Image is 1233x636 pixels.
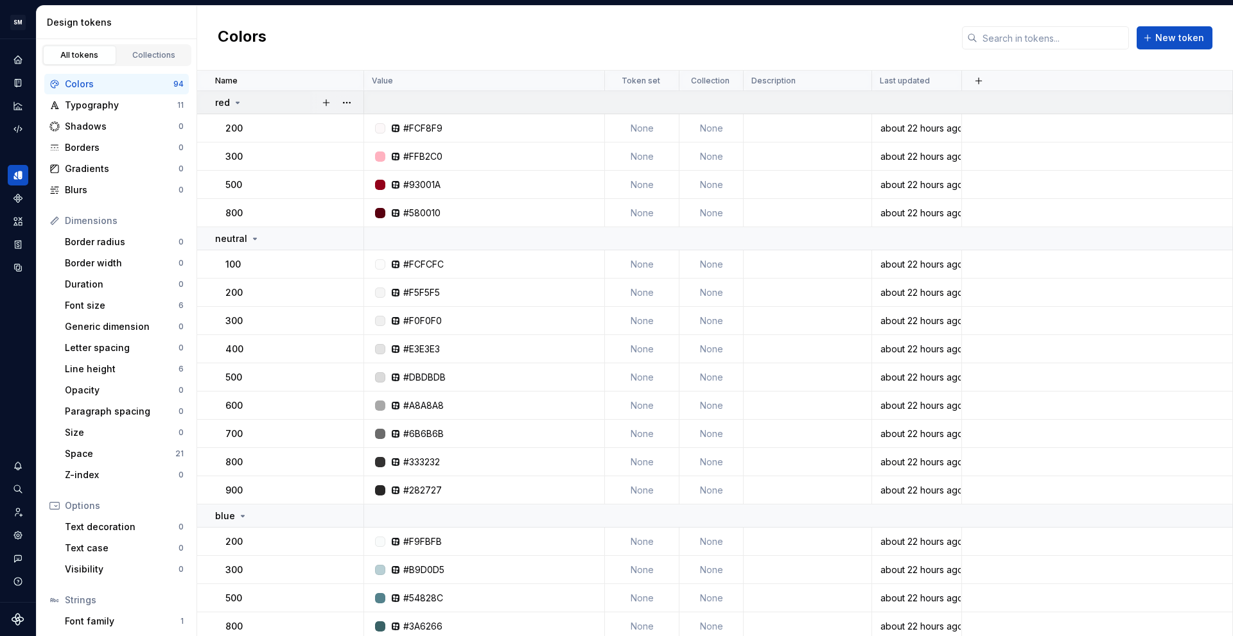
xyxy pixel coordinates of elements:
div: Assets [8,211,28,232]
div: Text decoration [65,520,179,533]
div: 0 [179,406,184,417]
div: about 22 hours ago [873,592,961,605]
div: #282727 [403,484,442,497]
a: Shadows0 [44,116,189,137]
td: None [679,114,744,142]
button: Notifications [8,456,28,476]
div: Z-index [65,468,179,481]
div: Opacity [65,384,179,397]
div: about 22 hours ago [873,207,961,219]
td: None [605,420,679,448]
div: about 22 hours ago [873,427,961,440]
a: Text decoration0 [60,517,189,537]
p: 200 [225,535,243,548]
p: 800 [225,620,243,633]
a: Generic dimension0 [60,316,189,337]
p: 500 [225,178,242,191]
div: Font size [65,299,179,312]
td: None [679,307,744,335]
div: Letter spacing [65,341,179,354]
div: 0 [179,543,184,553]
td: None [679,476,744,504]
p: Last updated [880,76,930,86]
a: Font size6 [60,295,189,316]
td: None [679,528,744,556]
div: 1 [180,616,184,626]
div: Visibility [65,563,179,576]
td: None [605,250,679,279]
div: #B9D0D5 [403,563,444,576]
td: None [679,556,744,584]
div: 0 [179,142,184,153]
p: 200 [225,122,243,135]
div: 0 [179,258,184,268]
div: SM [10,15,26,30]
td: None [605,528,679,556]
div: Generic dimension [65,320,179,333]
div: #3A6266 [403,620,442,633]
td: None [605,391,679,420]
div: 0 [179,343,184,353]
button: SM [3,8,33,36]
div: #F0F0F0 [403,314,442,327]
td: None [605,199,679,227]
div: #6B6B6B [403,427,444,440]
p: 700 [225,427,243,440]
p: 100 [225,258,241,271]
a: Text case0 [60,538,189,558]
div: Typography [65,99,177,112]
p: 200 [225,286,243,299]
a: Analytics [8,96,28,116]
p: Token set [622,76,660,86]
div: Strings [65,594,184,606]
p: 300 [225,314,243,327]
td: None [605,476,679,504]
div: about 22 hours ago [873,343,961,356]
div: Paragraph spacing [65,405,179,418]
div: about 22 hours ago [873,178,961,191]
div: #93001A [403,178,441,191]
div: Search ⌘K [8,479,28,499]
a: Home [8,49,28,70]
div: 6 [179,364,184,374]
a: Opacity0 [60,380,189,400]
a: Settings [8,525,28,546]
p: Description [751,76,796,86]
div: 21 [175,449,184,459]
a: Border radius0 [60,232,189,252]
div: about 22 hours ago [873,122,961,135]
a: Supernova Logo [12,613,24,626]
div: 0 [179,185,184,195]
div: about 22 hours ago [873,620,961,633]
div: Shadows [65,120,179,133]
div: 0 [179,522,184,532]
a: Storybook stories [8,234,28,255]
div: about 22 hours ago [873,399,961,412]
div: Design tokens [47,16,191,29]
div: #333232 [403,456,440,468]
a: Gradients0 [44,159,189,179]
td: None [679,363,744,391]
div: Invite team [8,502,28,522]
div: about 22 hours ago [873,258,961,271]
button: New token [1137,26,1212,49]
div: Border width [65,257,179,270]
div: #FFB2C0 [403,150,442,163]
div: 0 [179,470,184,480]
a: Borders0 [44,137,189,158]
td: None [679,199,744,227]
div: 0 [179,385,184,395]
div: Line height [65,363,179,375]
div: 0 [179,427,184,438]
p: red [215,96,230,109]
div: #F9FBFB [403,535,442,548]
a: Components [8,188,28,209]
div: 6 [179,300,184,311]
td: None [605,448,679,476]
div: Space [65,447,175,460]
div: Design tokens [8,165,28,185]
td: None [679,448,744,476]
